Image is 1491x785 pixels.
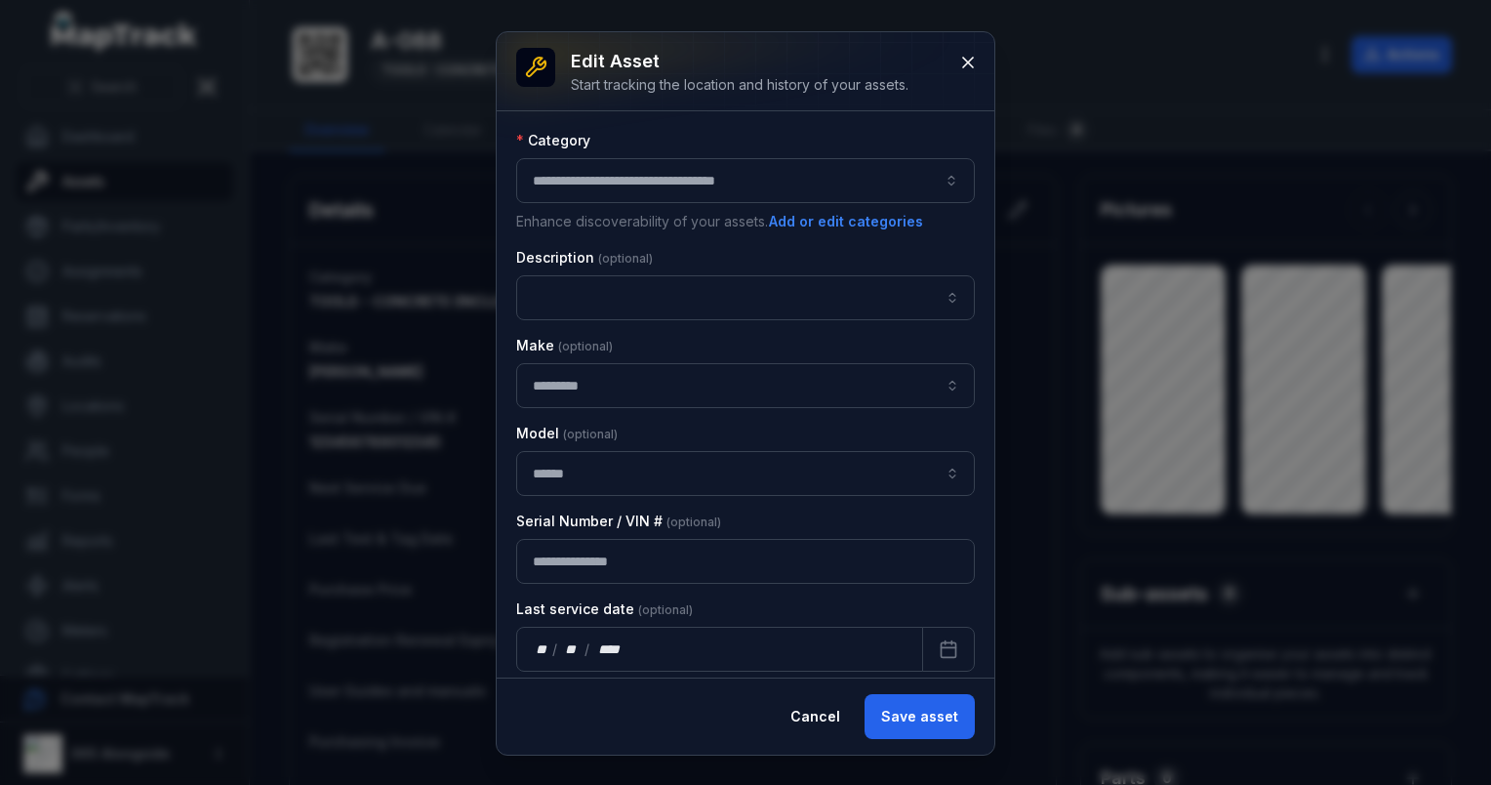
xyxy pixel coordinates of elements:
[571,48,908,75] h3: Edit asset
[552,640,559,659] div: /
[516,131,590,150] label: Category
[571,75,908,95] div: Start tracking the location and history of your assets.
[516,336,613,355] label: Make
[516,248,653,268] label: Description
[516,275,975,320] input: asset-edit:description-label
[516,424,618,443] label: Model
[516,599,693,619] label: Last service date
[584,640,591,659] div: /
[591,640,627,659] div: year,
[516,363,975,408] input: asset-edit:cf[2c9a1bd6-738d-4b2a-ac98-3f96f4078ca0]-label
[559,640,585,659] div: month,
[768,211,924,232] button: Add or edit categories
[516,512,721,531] label: Serial Number / VIN #
[865,694,975,739] button: Save asset
[774,694,857,739] button: Cancel
[516,211,975,232] p: Enhance discoverability of your assets.
[516,451,975,496] input: asset-edit:cf[372ede5e-5430-4034-be4c-3789af5fa247]-label
[533,640,552,659] div: day,
[922,627,975,672] button: Calendar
